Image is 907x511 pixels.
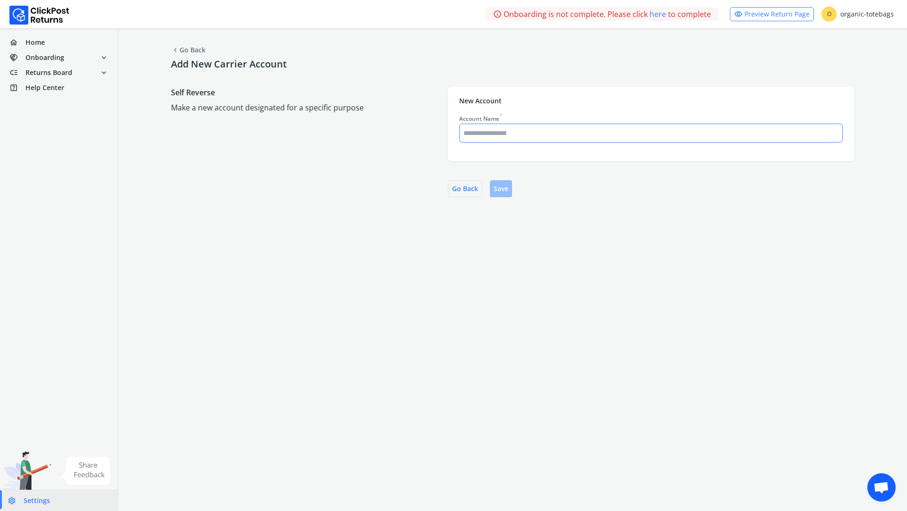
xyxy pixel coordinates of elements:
span: help_center [9,81,26,94]
span: settings [8,494,24,507]
span: Help Center [26,83,64,92]
div: Open chat [867,473,896,502]
h4: Add New Carrier Account [171,59,854,70]
span: chevron_left [171,43,180,57]
span: info [493,8,502,21]
span: handshake [9,51,26,64]
p: Self Reverse [171,87,438,98]
img: Logo [9,6,69,25]
a: help_centerHelp Center [6,81,112,94]
span: Onboarding [26,53,64,62]
label: Account Name [459,115,843,123]
button: Save [490,180,512,197]
div: Onboarding is not complete. Please click to complete [486,8,719,21]
a: homeHome [6,36,112,49]
p: Make a new account designated for a specific purpose [171,102,438,113]
span: expand_more [100,51,108,64]
span: Home [26,38,45,47]
span: Go Back [171,43,205,57]
span: Returns Board [26,68,72,77]
span: O [821,7,837,22]
p: New Account [459,96,843,106]
span: visibility [734,8,743,21]
span: Settings [24,496,50,505]
a: visibilityPreview Return Page [730,7,814,21]
span: low_priority [9,66,26,79]
div: organic-totebags [821,7,894,22]
span: home [9,36,26,49]
a: here [650,8,666,20]
img: share feedback [59,457,111,485]
button: Go Back [448,180,482,197]
span: expand_more [100,66,108,79]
